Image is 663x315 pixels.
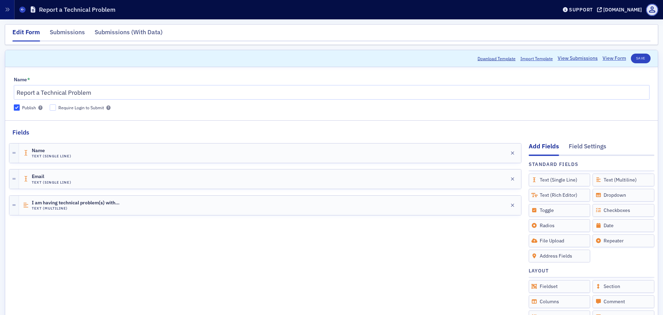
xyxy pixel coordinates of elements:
[593,295,654,308] div: Comment
[603,55,626,62] a: View Form
[529,267,549,275] h4: Layout
[569,7,593,13] div: Support
[12,128,29,137] h2: Fields
[32,174,70,179] span: Email
[529,161,579,168] h4: Standard Fields
[39,6,115,14] h1: Report a Technical Problem
[593,204,654,217] div: Checkboxes
[478,55,516,62] button: Download Template
[593,189,654,202] div: Dropdown
[520,55,553,62] span: Import Template
[12,28,40,41] div: Edit Form
[27,77,30,83] abbr: This field is required
[32,180,71,185] h4: Text (Single Line)
[593,280,654,293] div: Section
[597,7,644,12] button: [DOMAIN_NAME]
[14,77,27,83] div: Name
[603,7,642,13] div: [DOMAIN_NAME]
[32,200,119,206] span: I am having technical problem(s) with...
[529,142,559,156] div: Add Fields
[593,234,654,247] div: Repeater
[529,189,590,202] div: Text (Rich Editor)
[593,219,654,232] div: Date
[50,28,85,40] div: Submissions
[529,204,590,217] div: Toggle
[14,104,20,111] input: Publish
[95,28,163,40] div: Submissions (With Data)
[529,280,590,293] div: Fieldset
[22,105,36,111] div: Publish
[32,148,70,154] span: Name
[529,219,590,232] div: Radios
[58,105,104,111] div: Require Login to Submit
[529,295,590,308] div: Columns
[529,250,590,262] div: Address Fields
[558,55,598,62] a: View Submissions
[50,104,56,111] input: Require Login to Submit
[593,174,654,186] div: Text (Multiline)
[32,154,71,158] h4: Text (Single Line)
[569,142,606,155] div: Field Settings
[529,234,590,247] div: File Upload
[631,54,651,63] button: Save
[646,4,658,16] span: Profile
[32,206,119,211] h4: Text (Multiline)
[529,174,590,186] div: Text (Single Line)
